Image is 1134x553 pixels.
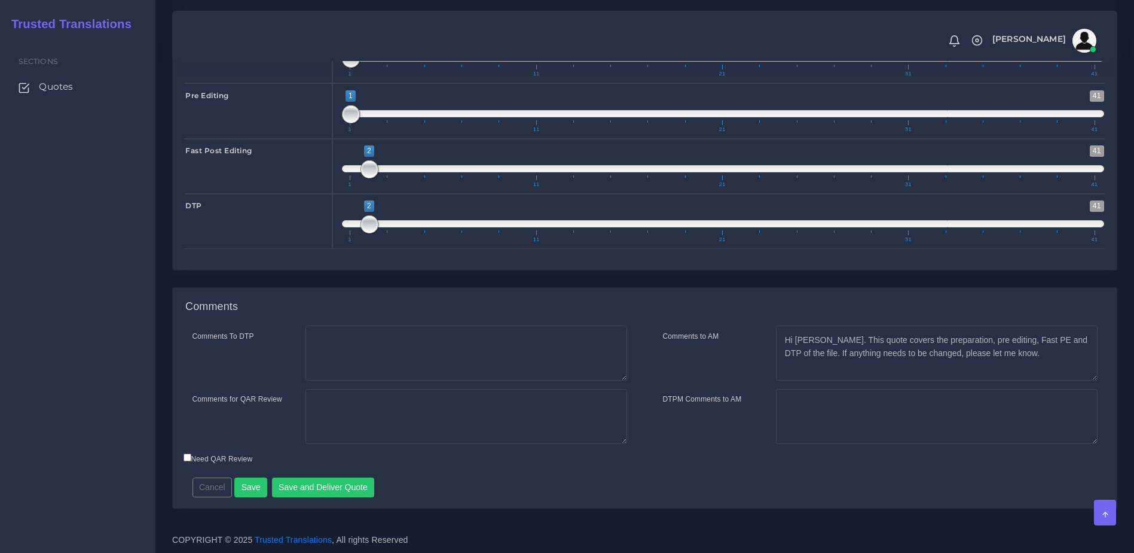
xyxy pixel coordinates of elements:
[717,182,728,187] span: 21
[531,71,542,77] span: 11
[531,127,542,132] span: 11
[9,74,146,99] a: Quotes
[1072,29,1096,53] img: avatar
[903,127,913,132] span: 31
[364,200,374,212] span: 2
[332,534,408,546] span: , All rights Reserved
[3,17,132,31] h2: Trusted Translations
[364,145,374,157] span: 2
[717,127,728,132] span: 21
[1089,182,1099,187] span: 41
[255,535,332,545] a: Trusted Translations
[1089,127,1099,132] span: 41
[531,182,542,187] span: 11
[346,90,356,102] span: 1
[234,478,267,498] button: Save
[1089,71,1099,77] span: 41
[1089,237,1099,242] span: 41
[192,394,282,405] label: Comments for QAR Review
[1090,90,1104,102] span: 41
[172,534,408,546] span: COPYRIGHT © 2025
[1090,200,1104,212] span: 41
[185,300,238,314] h4: Comments
[39,80,73,93] span: Quotes
[347,237,354,242] span: 1
[717,71,728,77] span: 21
[192,331,254,342] label: Comments To DTP
[903,182,913,187] span: 31
[903,71,913,77] span: 31
[903,237,913,242] span: 31
[3,14,132,34] a: Trusted Translations
[531,237,542,242] span: 11
[19,57,58,66] span: Sections
[663,394,742,405] label: DTPM Comments to AM
[986,29,1101,53] a: [PERSON_NAME]avatar
[347,182,354,187] span: 1
[717,237,728,242] span: 21
[347,71,354,77] span: 1
[185,201,202,210] strong: DTP
[192,482,233,491] a: Cancel
[184,454,191,461] input: Need QAR Review
[184,454,253,464] label: Need QAR Review
[347,127,354,132] span: 1
[1090,145,1104,157] span: 41
[992,35,1066,43] span: [PERSON_NAME]
[185,91,229,100] strong: Pre Editing
[192,478,233,498] button: Cancel
[776,326,1098,381] textarea: Hi [PERSON_NAME]. This quote covers the preparation, pre editing, Fast PE and DTP of the file. If...
[272,478,375,498] button: Save and Deliver Quote
[663,331,719,342] label: Comments to AM
[185,146,252,155] strong: Fast Post Editing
